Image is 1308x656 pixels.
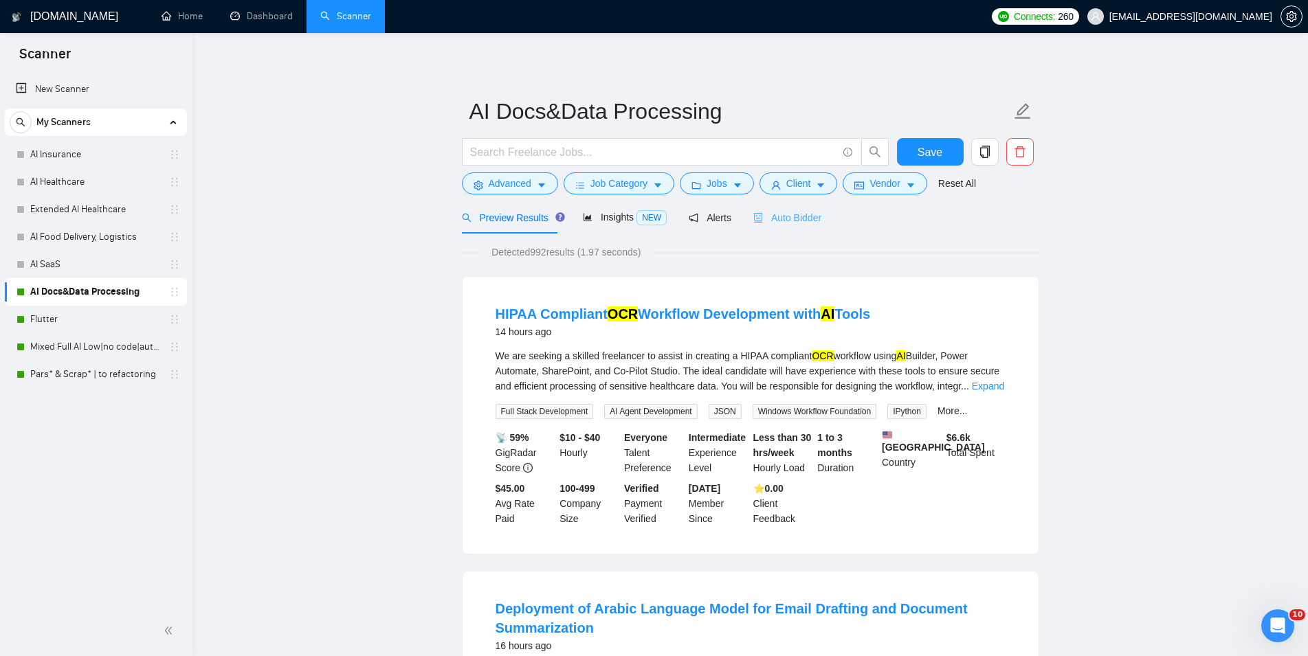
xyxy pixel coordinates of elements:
li: New Scanner [5,76,187,103]
span: caret-down [906,180,916,190]
span: holder [169,369,180,380]
span: ... [961,381,969,392]
span: info-circle [523,463,533,473]
a: New Scanner [16,76,176,103]
span: Vendor [869,176,900,191]
span: edit [1014,102,1032,120]
a: homeHome [162,10,203,22]
span: area-chart [583,212,592,222]
a: AI Healthcare [30,168,161,196]
span: caret-down [653,180,663,190]
span: caret-down [816,180,825,190]
span: 260 [1058,9,1073,24]
span: Auto Bidder [753,212,821,223]
span: holder [169,177,180,188]
div: Client Feedback [751,481,815,526]
button: folderJobscaret-down [680,172,754,194]
div: Talent Preference [621,430,686,475]
button: settingAdvancedcaret-down [462,172,558,194]
span: Full Stack Development [496,404,594,419]
a: Extended AI Healthcare [30,196,161,223]
span: search [862,146,888,158]
a: Deployment of Arabic Language Model for Email Drafting and Document Summarization [496,601,968,635]
span: robot [753,213,763,223]
span: copy [972,146,998,158]
span: notification [689,213,698,223]
b: Everyone [624,432,667,443]
a: Flutter [30,306,161,333]
span: Windows Workflow Foundation [753,404,877,419]
span: Alerts [689,212,731,223]
span: Connects: [1014,9,1055,24]
img: logo [12,6,21,28]
button: barsJob Categorycaret-down [564,172,674,194]
span: Detected 992 results (1.97 seconds) [482,245,650,260]
span: Scanner [8,44,82,73]
b: Intermediate [689,432,746,443]
mark: OCR [812,350,833,361]
mark: AI [896,350,905,361]
div: Experience Level [686,430,751,475]
img: upwork-logo.png [998,11,1009,22]
button: setting [1281,5,1303,27]
div: We are seeking a skilled freelancer to assist in creating a HIPAA compliant workflow using Builde... [496,348,1006,394]
span: search [462,213,472,223]
a: AI SaaS [30,251,161,278]
span: Jobs [707,176,727,191]
input: Search Freelance Jobs... [470,144,837,161]
a: AI Docs&Data Processing [30,278,161,306]
span: Insights [583,212,667,223]
span: folder [691,180,701,190]
span: double-left [164,624,177,637]
span: user [1091,12,1100,21]
span: caret-down [537,180,546,190]
b: 📡 59% [496,432,529,443]
div: Country [879,430,944,475]
span: bars [575,180,585,190]
div: Tooltip anchor [554,211,566,223]
div: Payment Verified [621,481,686,526]
span: AI Agent Development [604,404,697,419]
div: Hourly Load [751,430,815,475]
mark: AI [821,306,834,321]
b: $45.00 [496,483,525,494]
a: Reset All [938,176,976,191]
a: Mixed Full AI Low|no code|automations [30,333,161,361]
a: AI Insurance [30,141,161,168]
iframe: Intercom live chat [1261,609,1294,642]
span: JSON [709,404,742,419]
button: copy [971,138,999,166]
div: Member Since [686,481,751,526]
b: 1 to 3 months [817,432,852,458]
span: setting [474,180,483,190]
button: delete [1006,138,1034,166]
button: Save [897,138,964,166]
a: More... [938,405,968,416]
span: My Scanners [36,109,91,136]
a: searchScanner [320,10,371,22]
div: Company Size [557,481,621,526]
span: caret-down [733,180,742,190]
span: search [10,117,31,127]
li: My Scanners [5,109,187,388]
b: Verified [624,483,659,494]
b: $10 - $40 [559,432,600,443]
span: info-circle [843,148,852,157]
div: Total Spent [944,430,1008,475]
a: AI Food Delivery, Logistics [30,223,161,251]
span: holder [169,314,180,325]
span: holder [169,149,180,160]
span: Advanced [489,176,531,191]
img: 🇺🇸 [883,430,892,440]
span: Client [786,176,811,191]
div: Hourly [557,430,621,475]
button: idcardVendorcaret-down [843,172,927,194]
span: NEW [636,210,667,225]
span: idcard [854,180,864,190]
span: 10 [1289,609,1305,620]
a: setting [1281,11,1303,22]
button: search [10,111,32,133]
a: Expand [972,381,1004,392]
div: 14 hours ago [496,324,871,340]
span: delete [1007,146,1033,158]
